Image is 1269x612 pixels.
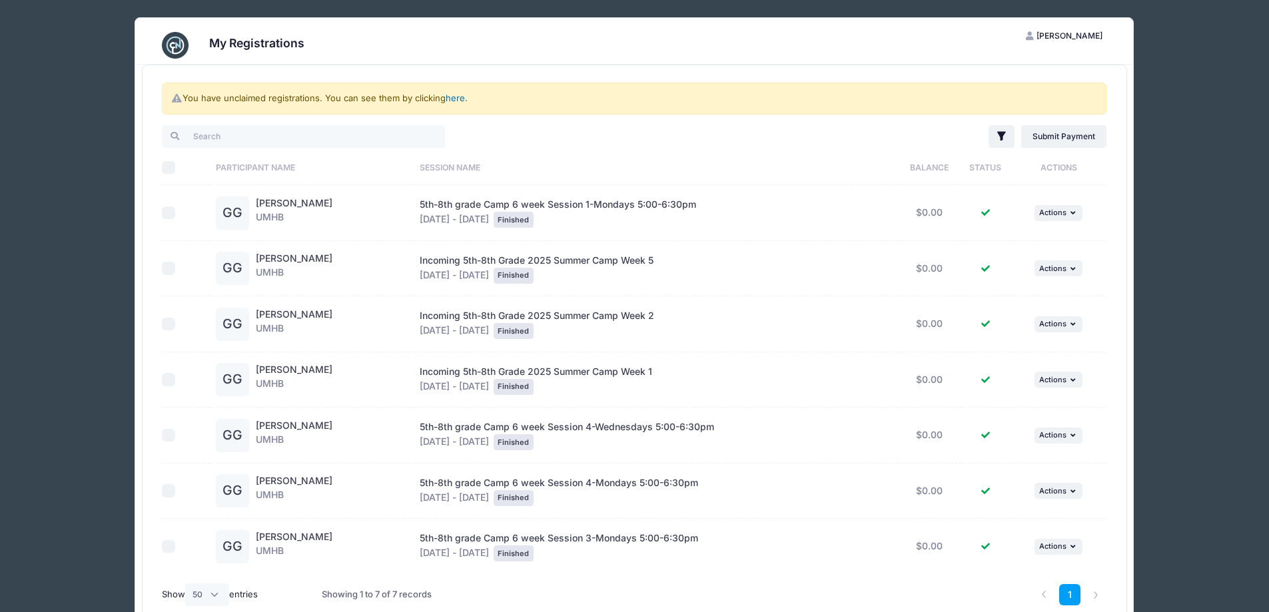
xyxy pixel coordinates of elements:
a: [PERSON_NAME] [256,475,332,486]
div: UMHB [256,308,332,341]
button: Actions [1035,316,1082,332]
th: Actions: activate to sort column ascending [1011,150,1106,185]
div: UMHB [256,363,332,396]
a: here [446,93,465,103]
div: Finished [494,323,534,339]
button: Actions [1035,539,1082,555]
span: Actions [1039,486,1066,495]
div: [DATE] - [DATE] [420,420,891,450]
td: $0.00 [898,296,961,352]
td: $0.00 [898,408,961,463]
div: [DATE] - [DATE] [420,198,891,228]
div: [DATE] - [DATE] [420,531,891,561]
div: GG [216,419,249,452]
a: [PERSON_NAME] [256,308,332,320]
span: Actions [1039,319,1066,328]
div: [DATE] - [DATE] [420,476,891,506]
div: GG [216,474,249,507]
div: UMHB [256,474,332,507]
label: Show entries [162,583,258,606]
img: CampNetwork [162,32,189,59]
div: GG [216,363,249,396]
a: GG [216,208,249,219]
th: Participant Name: activate to sort column ascending [209,150,413,185]
a: GG [216,485,249,497]
div: UMHB [256,419,332,452]
a: [PERSON_NAME] [256,420,332,431]
a: [PERSON_NAME] [256,197,332,208]
div: [DATE] - [DATE] [420,365,891,395]
a: GG [216,374,249,386]
div: Finished [494,434,534,450]
div: GG [216,196,249,230]
button: Actions [1035,260,1082,276]
span: Incoming 5th-8th Grade 2025 Summer Camp Week 5 [420,254,653,266]
div: GG [216,308,249,341]
div: Finished [494,545,534,561]
div: GG [216,530,249,563]
button: [PERSON_NAME] [1014,25,1114,47]
span: Actions [1039,541,1066,551]
th: Select All [162,150,209,185]
a: [PERSON_NAME] [256,531,332,542]
th: Balance: activate to sort column ascending [898,150,961,185]
input: Search [162,125,445,148]
a: 1 [1059,584,1081,606]
button: Actions [1035,483,1082,499]
span: 5th-8th grade Camp 6 week Session 3-Mondays 5:00-6:30pm [420,532,698,543]
span: Actions [1039,264,1066,273]
button: Actions [1035,372,1082,388]
span: 5th-8th grade Camp 6 week Session 4-Wednesdays 5:00-6:30pm [420,421,714,432]
div: Finished [494,268,534,284]
a: GG [216,430,249,442]
button: Actions [1035,428,1082,444]
td: $0.00 [898,463,961,519]
span: [PERSON_NAME] [1037,31,1102,41]
div: Finished [494,379,534,395]
h3: My Registrations [209,36,304,50]
div: [DATE] - [DATE] [420,309,891,339]
td: $0.00 [898,241,961,297]
a: [PERSON_NAME] [256,252,332,264]
td: $0.00 [898,352,961,408]
span: Actions [1039,375,1066,384]
span: 5th-8th grade Camp 6 week Session 4-Mondays 5:00-6:30pm [420,477,698,488]
th: Session Name: activate to sort column ascending [414,150,898,185]
div: GG [216,252,249,285]
div: You have unclaimed registrations. You can see them by clicking . [162,83,1106,115]
span: Actions [1039,208,1066,217]
span: Incoming 5th-8th Grade 2025 Summer Camp Week 1 [420,366,652,377]
div: Finished [494,212,534,228]
div: Finished [494,490,534,506]
a: Submit Payment [1021,125,1107,148]
span: 5th-8th grade Camp 6 week Session 1-Mondays 5:00-6:30pm [420,198,696,210]
th: Status: activate to sort column ascending [961,150,1011,185]
div: [DATE] - [DATE] [420,254,891,284]
a: GG [216,263,249,274]
td: $0.00 [898,519,961,574]
a: GG [216,319,249,330]
div: UMHB [256,252,332,285]
span: Actions [1039,430,1066,440]
a: [PERSON_NAME] [256,364,332,375]
span: Incoming 5th-8th Grade 2025 Summer Camp Week 2 [420,310,654,321]
td: $0.00 [898,185,961,241]
div: UMHB [256,196,332,230]
select: Showentries [185,583,229,606]
div: Showing 1 to 7 of 7 records [322,579,432,610]
div: UMHB [256,530,332,563]
button: Actions [1035,205,1082,221]
a: GG [216,541,249,553]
